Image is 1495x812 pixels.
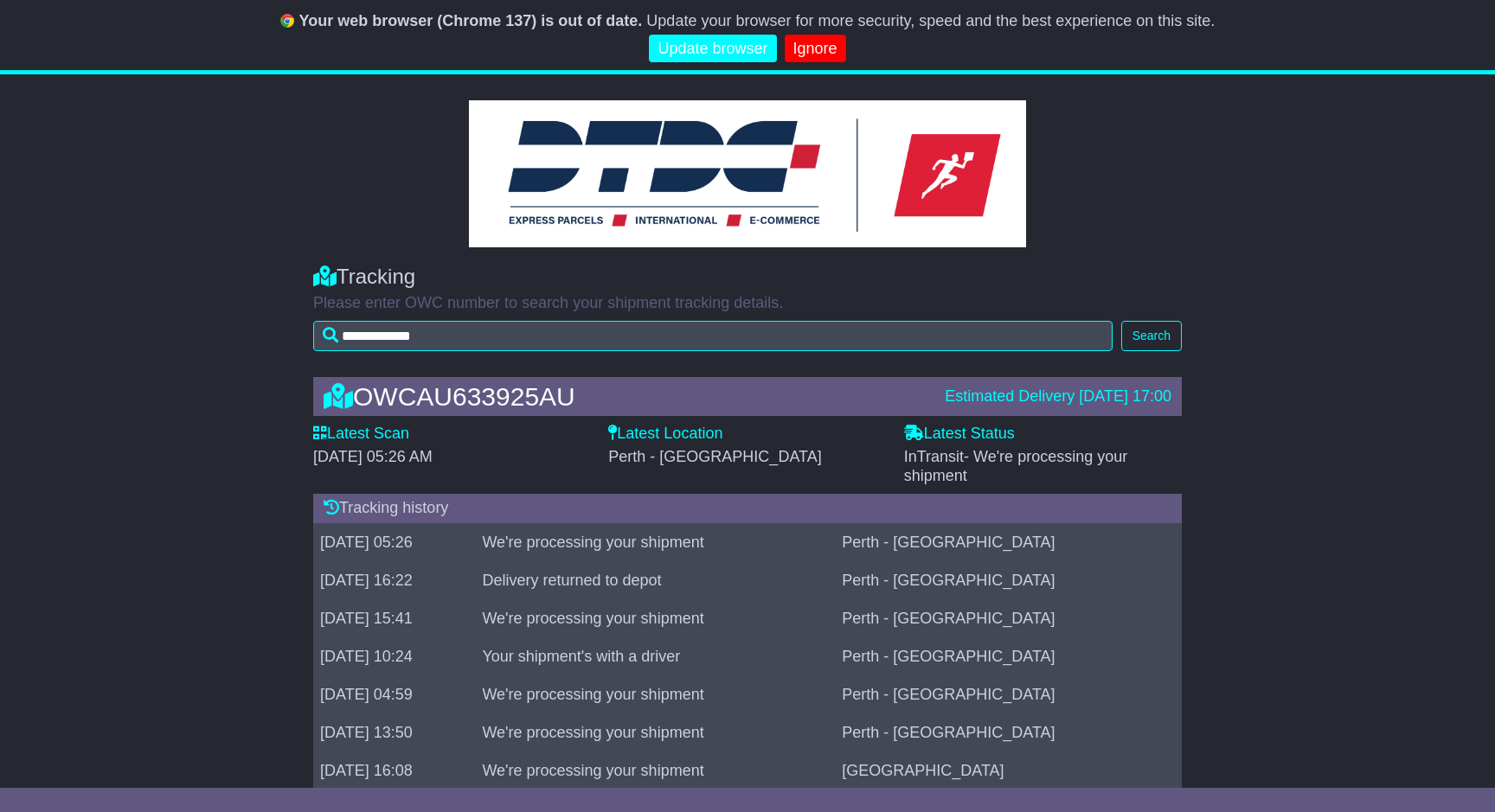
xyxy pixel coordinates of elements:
p: Please enter OWC number to search your shipment tracking details. [313,294,1182,313]
td: [DATE] 10:24 [313,637,475,675]
a: Ignore [785,35,846,63]
b: Your web browser (Chrome 137) is out of date. [299,12,643,29]
td: Perth - [GEOGRAPHIC_DATA] [835,637,1182,675]
td: Perth - [GEOGRAPHIC_DATA] [835,675,1182,713]
td: We're processing your shipment [475,599,835,637]
td: Perth - [GEOGRAPHIC_DATA] [835,599,1182,637]
td: [DATE] 16:08 [313,751,475,790]
div: Tracking [313,265,1182,290]
a: Update browser [649,35,776,63]
td: We're processing your shipment [475,675,835,713]
div: Estimated Delivery [DATE] 17:00 [945,387,1171,406]
td: Delivery returned to depot [475,561,835,599]
td: [GEOGRAPHIC_DATA] [835,751,1182,790]
div: OWCAU633925AU [315,382,936,411]
img: GetCustomerLogo [469,100,1026,247]
td: Perth - [GEOGRAPHIC_DATA] [835,561,1182,599]
span: Update your browser for more security, speed and the best experience on this site. [646,12,1215,29]
span: - We're processing your shipment [904,448,1128,484]
span: [DATE] 05:26 AM [313,448,433,465]
label: Latest Scan [313,425,409,444]
td: [DATE] 15:41 [313,599,475,637]
td: [DATE] 16:22 [313,561,475,599]
td: We're processing your shipment [475,751,835,790]
span: InTransit [904,448,1128,484]
td: [DATE] 13:50 [313,713,475,751]
td: Your shipment's with a driver [475,637,835,675]
span: Perth - [GEOGRAPHIC_DATA] [608,448,821,465]
td: Perth - [GEOGRAPHIC_DATA] [835,523,1182,561]
td: Perth - [GEOGRAPHIC_DATA] [835,713,1182,751]
label: Latest Status [904,425,1015,444]
div: Tracking history [313,494,1182,523]
button: Search [1121,321,1182,351]
td: We're processing your shipment [475,523,835,561]
label: Latest Location [608,425,722,444]
td: [DATE] 05:26 [313,523,475,561]
td: We're processing your shipment [475,713,835,751]
td: [DATE] 04:59 [313,675,475,713]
